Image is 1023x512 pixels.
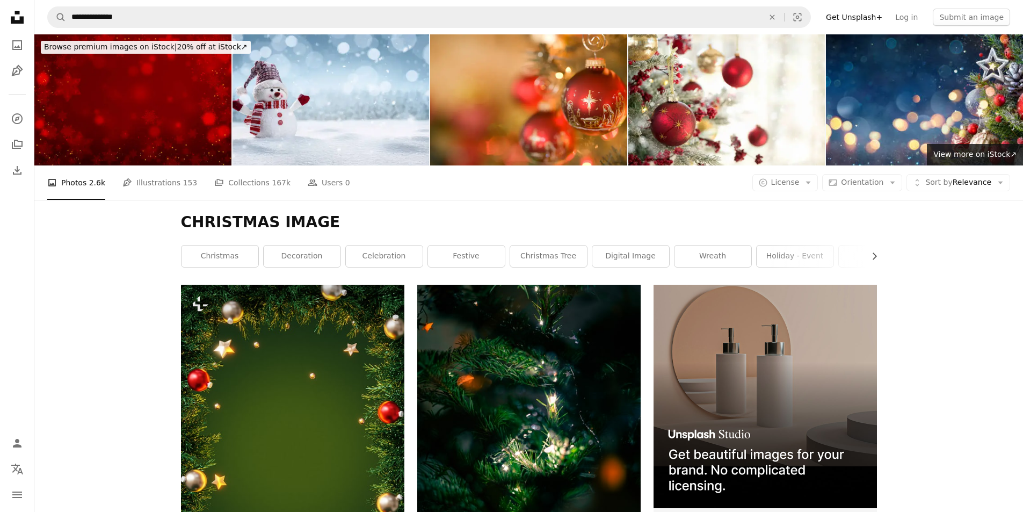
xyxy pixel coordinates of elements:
a: celebration [346,246,423,267]
button: Menu [6,484,28,506]
a: Collections 167k [214,165,291,200]
a: christmas [182,246,258,267]
a: a green background with christmas ornaments and stars [181,448,404,457]
a: christmas tree [510,246,587,267]
img: file-1715714113747-b8b0561c490eimage [654,285,877,508]
a: digital image [592,246,669,267]
button: Submit an image [933,9,1010,26]
span: Relevance [925,177,991,188]
a: decoration [264,246,340,267]
a: Log in [889,9,924,26]
a: wreath [674,246,751,267]
a: Get Unsplash+ [819,9,889,26]
a: tree [839,246,916,267]
img: Christmas Tree in Front of a Window [628,34,825,165]
a: Illustrations [6,60,28,82]
span: 153 [183,177,198,189]
button: Search Unsplash [48,7,66,27]
button: Language [6,458,28,480]
span: Orientation [841,178,883,186]
div: 20% off at iStock ↗ [41,41,251,54]
button: Visual search [785,7,810,27]
img: Christmas Tree With Baubles And Blurred Shiny Lights [826,34,1023,165]
button: Sort byRelevance [906,174,1010,191]
button: Orientation [822,174,902,191]
span: View more on iStock ↗ [933,150,1017,158]
a: Photos [6,34,28,56]
span: 0 [345,177,350,189]
a: holiday - event [757,246,833,267]
a: a close up of a christmas tree with lights [417,448,641,457]
img: Christmas Snowflakes On Red Background [34,34,231,165]
a: Download History [6,160,28,181]
a: View more on iStock↗ [927,144,1023,165]
img: Nativity Scene Christmas Ornaments [430,34,627,165]
span: Browse premium images on iStock | [44,42,177,51]
button: Clear [760,7,784,27]
button: License [752,174,818,191]
a: Log in / Sign up [6,432,28,454]
a: Browse premium images on iStock|20% off at iStock↗ [34,34,257,60]
a: Users 0 [308,165,350,200]
h1: CHRISTMAS IMAGE [181,213,877,232]
a: Illustrations 153 [122,165,197,200]
a: Explore [6,108,28,129]
img: Happy snowman in winter secenery [233,34,430,165]
span: 167k [272,177,291,189]
form: Find visuals sitewide [47,6,811,28]
span: License [771,178,800,186]
span: Sort by [925,178,952,186]
a: Collections [6,134,28,155]
a: festive [428,246,505,267]
button: scroll list to the right [865,246,877,267]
